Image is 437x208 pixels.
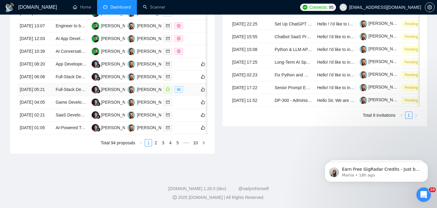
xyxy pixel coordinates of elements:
span: copyright [173,195,177,200]
a: DP-300 - Administering Relational Database on Microsoft Azure [275,98,394,103]
a: App Developer ([GEOGRAPHIC_DATA]) – Avatar + AI MVP for Financial Literacy [56,62,208,66]
div: [PERSON_NAME] [137,124,172,131]
td: [DATE] 02:21 [17,109,53,122]
span: like [201,74,205,79]
span: like [201,62,205,66]
td: [DATE] 22:25 [230,18,272,30]
img: c1-JWQDXWEy3CnA6sRtFzzU22paoDq5cZnWyBNc3HWqwvuW0qNnjm1CMP-YmbEEtPC [360,71,367,79]
span: Connects: [309,4,327,11]
td: Long-Term AI Specialist Wanted | NLP, Chatbot, Automation & Prompt Engineering [272,56,315,69]
span: mail [166,126,170,129]
img: c1-JWQDXWEy3CnA6sRtFzzU22paoDq5cZnWyBNc3HWqwvuW0qNnjm1CMP-YmbEEtPC [360,58,367,66]
div: 2025 [DOMAIN_NAME] | All Rights Reserved. [5,194,432,201]
img: gigradar-bm.png [96,76,100,81]
td: [DATE] 05:21 [17,83,53,96]
a: Pending [402,85,423,90]
img: c1-JWQDXWEy3CnA6sRtFzzU22paoDq5cZnWyBNc3HWqwvuW0qNnjm1CMP-YmbEEtPC [360,45,367,53]
iframe: Intercom notifications message [316,149,437,192]
td: [DATE] 10:39 [17,45,53,58]
span: mail [166,24,170,28]
a: Pending [402,47,423,52]
a: SS[PERSON_NAME] [92,74,136,79]
a: VK[PERSON_NAME] [127,36,172,41]
div: [PERSON_NAME] [137,35,172,42]
td: Fix Python and Woocommerce integration [272,69,315,81]
td: Game Developer Technical Consulatant [53,96,89,109]
span: message [166,88,170,91]
a: Full-Stack Dev Needed: Build SaaS MVP (React/Next.js + FastAPI/Node + Stripe + CSV Ingestion) [56,74,242,79]
li: Next Page [412,112,420,119]
iframe: Intercom live chat [416,187,431,202]
li: 5 [174,139,181,146]
li: Total 94 proposals [101,139,135,146]
a: MB[PERSON_NAME] [92,49,136,53]
img: VK [127,35,135,42]
td: SaaS Development for Subscription Model with API Integration [53,109,89,122]
a: [PERSON_NAME] [360,21,403,26]
span: ••• [181,139,191,146]
li: Next 5 Pages [181,139,191,146]
button: like [199,86,207,93]
div: [PERSON_NAME] [101,61,136,67]
div: [PERSON_NAME] [137,99,172,106]
button: like [199,124,207,131]
span: mail [166,62,170,66]
li: 1 [405,112,412,119]
span: user [341,5,345,9]
span: like [201,100,205,105]
div: [PERSON_NAME] [101,124,136,131]
td: [DATE] 17:22 [230,81,272,94]
td: [DATE] 17:25 [230,56,272,69]
li: Next Page [200,139,207,146]
a: Pending [402,98,423,102]
img: SS [92,86,99,93]
td: [DATE] 01:05 [17,122,53,134]
a: [PERSON_NAME] [360,97,403,102]
a: Pending [402,59,423,64]
img: logo [5,3,15,12]
a: AI-Powered Trading Bot Developer (Machine Learning + Finance + API Integration) [56,125,212,130]
img: SS [92,124,99,132]
a: VK[PERSON_NAME] [127,125,172,130]
a: SS[PERSON_NAME] [92,125,136,130]
a: MB[PERSON_NAME] [92,23,136,28]
td: DP-300 - Administering Relational Database on Microsoft Azure [272,94,315,107]
img: SS [92,111,99,119]
a: VK[PERSON_NAME] [127,10,172,15]
a: Game Developer Technical Consulatant [56,100,130,105]
a: VK[PERSON_NAME] [127,23,172,28]
span: left [139,141,143,145]
img: MB [92,35,99,42]
a: VK[PERSON_NAME] [127,99,172,104]
span: mail [166,113,170,117]
span: right [202,141,205,145]
img: c1-JWQDXWEy3CnA6sRtFzzU22paoDq5cZnWyBNc3HWqwvuW0qNnjm1CMP-YmbEEtPC [360,33,367,40]
img: MB [92,22,99,30]
a: Full-Stack Developer for Telepharmacy Platform (Web & Mobile) [56,87,176,92]
span: Pending [402,84,420,91]
span: Pending [402,59,420,65]
img: c1-JWQDXWEy3CnA6sRtFzzU22paoDq5cZnWyBNc3HWqwvuW0qNnjm1CMP-YmbEEtPC [360,20,367,28]
a: setting [425,5,435,10]
td: [DATE] 12:03 [17,32,53,45]
li: 10 [191,139,200,146]
span: dollar [177,24,181,28]
a: SS[PERSON_NAME] [92,61,136,66]
a: [PERSON_NAME] [360,72,403,77]
a: Long-Term AI Specialist Wanted | NLP, Chatbot, Automation & Prompt Engineering [275,60,430,65]
td: [DATE] 06:06 [17,71,53,83]
div: [PERSON_NAME] [137,73,172,80]
img: VK [127,22,135,30]
img: MB [92,48,99,55]
span: like [201,125,205,130]
li: Total 8 invitations [363,112,395,119]
span: Pending [402,97,420,104]
a: [PERSON_NAME] [360,46,403,51]
img: gigradar-bm.png [96,115,100,119]
img: gigradar-bm.png [96,89,100,93]
span: like [201,87,205,92]
li: 3 [159,139,167,146]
